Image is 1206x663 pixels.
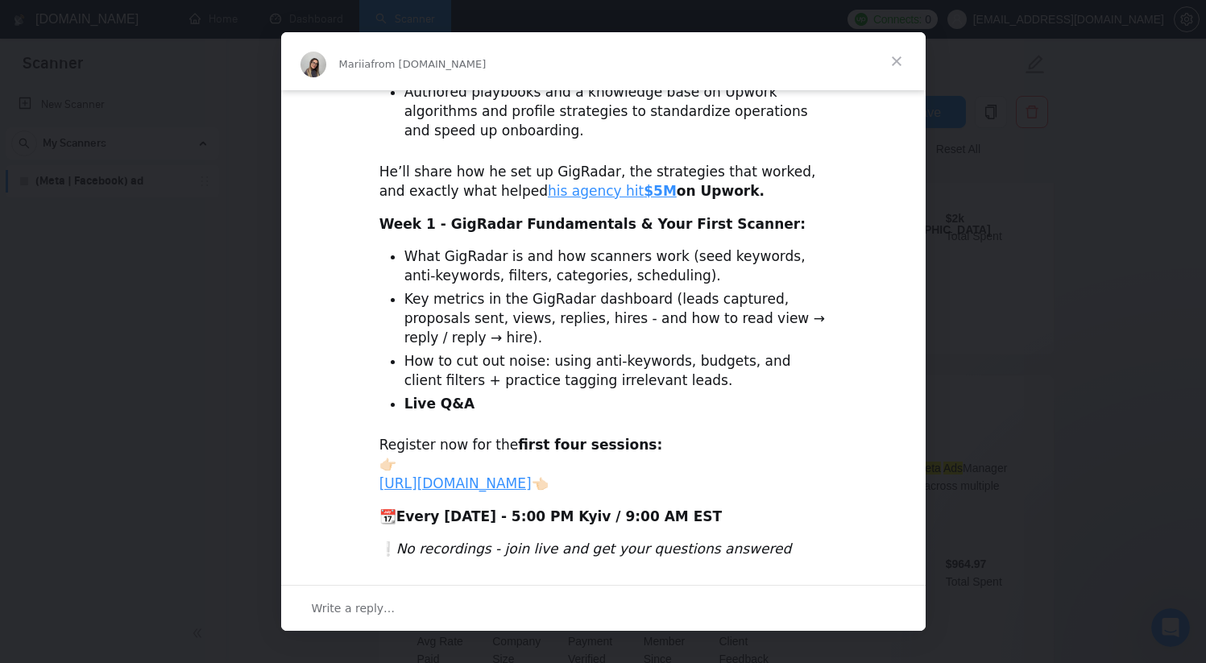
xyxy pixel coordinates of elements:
[404,396,475,412] b: Live Q&A
[677,183,765,199] b: on Upwork.
[404,290,827,348] li: Key metrics in the GigRadar dashboard (leads captured, proposals sent, views, replies, hires - an...
[339,58,371,70] span: Mariia
[379,508,827,527] div: 📆
[548,183,677,199] a: his agency hit$5M
[300,52,326,77] img: Profile image for Mariia
[379,436,827,493] div: Register now for the 👉🏻 👈🏻
[312,598,396,619] span: Write a reply…
[644,183,677,199] b: $5M
[868,32,926,90] span: Close
[379,163,827,201] div: He’ll share how he set up GigRadar, the strategies that worked, and exactly what helped
[379,216,806,232] b: Week 1 - GigRadar Fundamentals & Your First Scanner:
[404,352,827,391] li: How to cut out noise: using anti-keywords, budgets, and client filters + practice tagging irrelev...
[396,541,792,557] i: No recordings - join live and get your questions answered
[518,437,662,453] b: first four sessions:
[404,83,827,141] li: Authored playbooks and a knowledge base on Upwork algorithms and profile strategies to standardiz...
[379,475,532,491] a: [URL][DOMAIN_NAME]
[281,585,926,631] div: Open conversation and reply
[379,540,827,559] div: ❕
[404,247,827,286] li: What GigRadar is and how scanners work (seed keywords, anti-keywords, filters, categories, schedu...
[371,58,486,70] span: from [DOMAIN_NAME]
[396,508,722,524] b: Every [DATE] - 5:00 PM Kyiv / 9:00 AM EST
